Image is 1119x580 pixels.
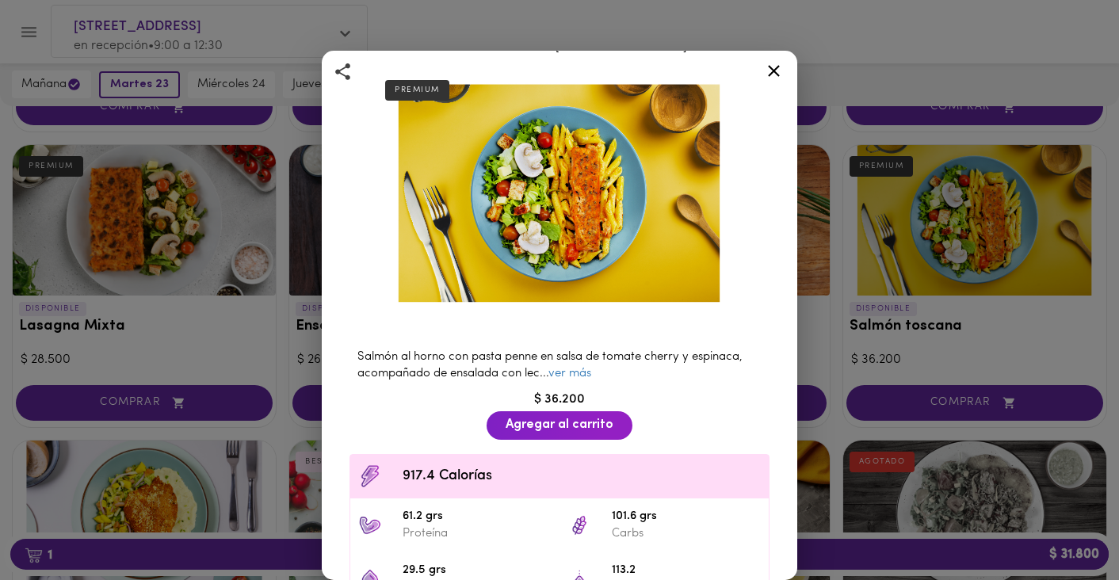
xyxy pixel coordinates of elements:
[487,411,632,439] button: Agregar al carrito
[403,466,761,487] span: 917.4 Calorías
[403,562,552,580] span: 29.5 grs
[358,464,382,488] img: Contenido calórico
[612,525,761,542] p: Carbs
[567,513,591,537] img: 101.6 grs Carbs
[358,513,382,537] img: 61.2 grs Proteína
[1027,488,1103,564] iframe: Messagebird Livechat Widget
[548,368,591,380] a: ver más
[342,391,777,409] div: $ 36.200
[612,508,761,526] span: 101.6 grs
[385,80,449,101] div: PREMIUM
[403,508,552,526] span: 61.2 grs
[379,67,740,322] img: Salmón toscana
[403,525,552,542] p: Proteína
[357,351,743,380] span: Salmón al horno con pasta penne en salsa de tomate cherry y espinaca, acompañado de ensalada con ...
[612,562,761,580] span: 113.2
[506,418,613,433] span: Agregar al carrito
